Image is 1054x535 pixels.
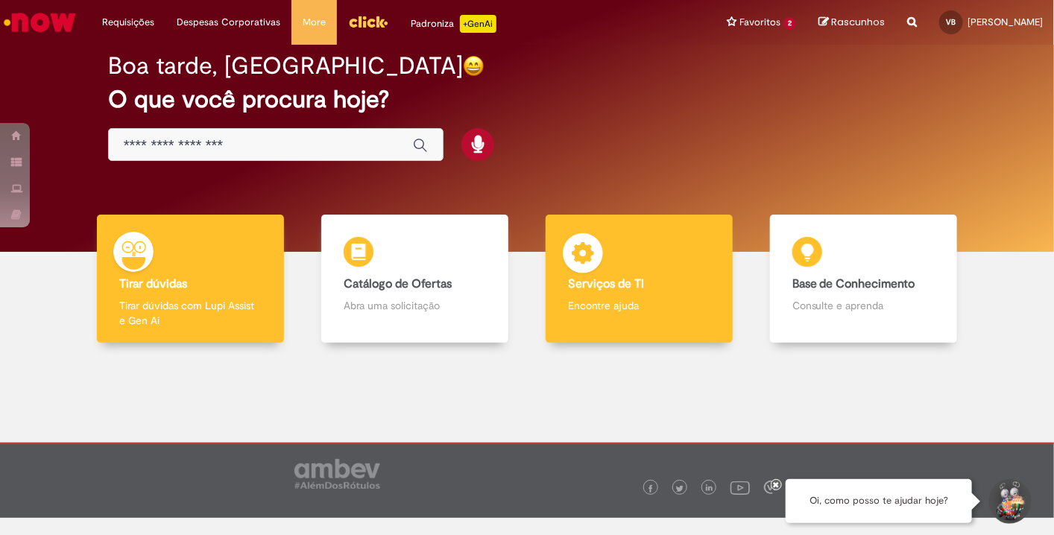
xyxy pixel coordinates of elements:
[831,15,885,29] span: Rascunhos
[1,7,78,37] img: ServiceNow
[78,215,303,344] a: Tirar dúvidas Tirar dúvidas com Lupi Assist e Gen Ai
[119,298,262,328] p: Tirar dúvidas com Lupi Assist e Gen Ai
[463,55,485,77] img: happy-face.png
[294,459,380,489] img: logo_footer_ambev_rotulo_gray.png
[348,10,388,33] img: click_logo_yellow_360x200.png
[527,215,751,344] a: Serviços de TI Encontre ajuda
[987,479,1032,524] button: Iniciar Conversa de Suporte
[751,215,976,344] a: Base de Conhecimento Consulte e aprenda
[344,276,452,291] b: Catálogo de Ofertas
[102,15,154,30] span: Requisições
[947,17,956,27] span: VB
[818,16,885,30] a: Rascunhos
[344,298,486,313] p: Abra uma solicitação
[108,53,463,79] h2: Boa tarde, [GEOGRAPHIC_DATA]
[303,215,527,344] a: Catálogo de Ofertas Abra uma solicitação
[119,276,187,291] b: Tirar dúvidas
[783,17,796,30] span: 2
[303,15,326,30] span: More
[792,298,935,313] p: Consulte e aprenda
[568,298,710,313] p: Encontre ajuda
[968,16,1043,28] span: [PERSON_NAME]
[676,485,684,493] img: logo_footer_twitter.png
[460,15,496,33] p: +GenAi
[792,276,915,291] b: Base de Conhecimento
[647,485,654,493] img: logo_footer_facebook.png
[706,484,713,493] img: logo_footer_linkedin.png
[108,86,946,113] h2: O que você procura hoje?
[764,481,777,494] img: logo_footer_workplace.png
[411,15,496,33] div: Padroniza
[177,15,280,30] span: Despesas Corporativas
[786,479,972,523] div: Oi, como posso te ajudar hoje?
[730,478,750,497] img: logo_footer_youtube.png
[739,15,780,30] span: Favoritos
[568,276,644,291] b: Serviços de TI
